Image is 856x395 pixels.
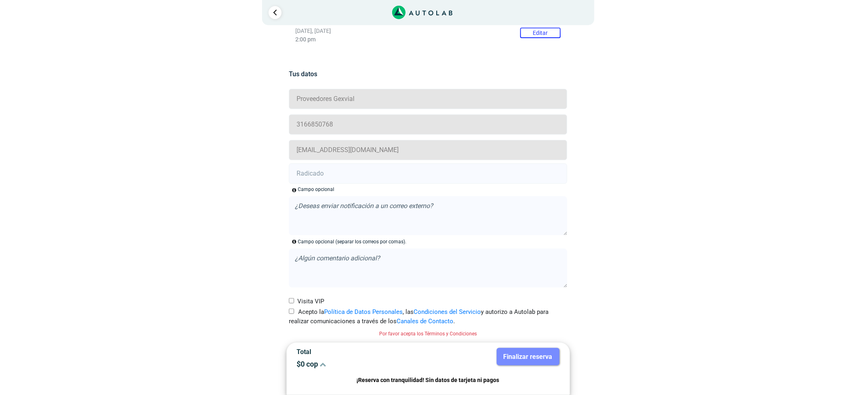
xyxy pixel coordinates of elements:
[289,309,294,314] input: Acepto laPolítica de Datos Personales, lasCondiciones del Servicioy autorizo a Autolab para reali...
[289,89,567,109] input: Nombre y apellido
[497,348,559,365] button: Finalizar reserva
[397,318,453,325] a: Canales de Contacto
[289,163,567,184] input: Radicado
[289,70,567,78] h5: Tus datos
[269,6,282,19] a: Ir al paso anterior
[298,238,406,245] p: Campo opcional (separar los correos por comas).
[289,307,567,326] label: Acepto la , las y autorizo a Autolab para realizar comunicaciones a través de los .
[297,348,422,356] p: Total
[392,8,453,16] a: Link al sitio de autolab
[289,114,567,135] input: Celular
[520,28,561,38] button: Editar
[298,186,334,193] div: Campo opcional
[289,297,324,306] label: Visita VIP
[295,28,561,34] p: [DATE], [DATE]
[297,376,559,385] p: ¡Reserva con tranquilidad! Sin datos de tarjeta ni pagos
[289,140,567,160] input: Correo electrónico
[297,360,422,368] p: $ 0 cop
[324,308,403,316] a: Política de Datos Personales
[379,331,477,337] small: Por favor acepta los Términos y Condiciones
[414,308,481,316] a: Condiciones del Servicio
[289,298,294,303] input: Visita VIP
[295,36,561,43] p: 2:00 pm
